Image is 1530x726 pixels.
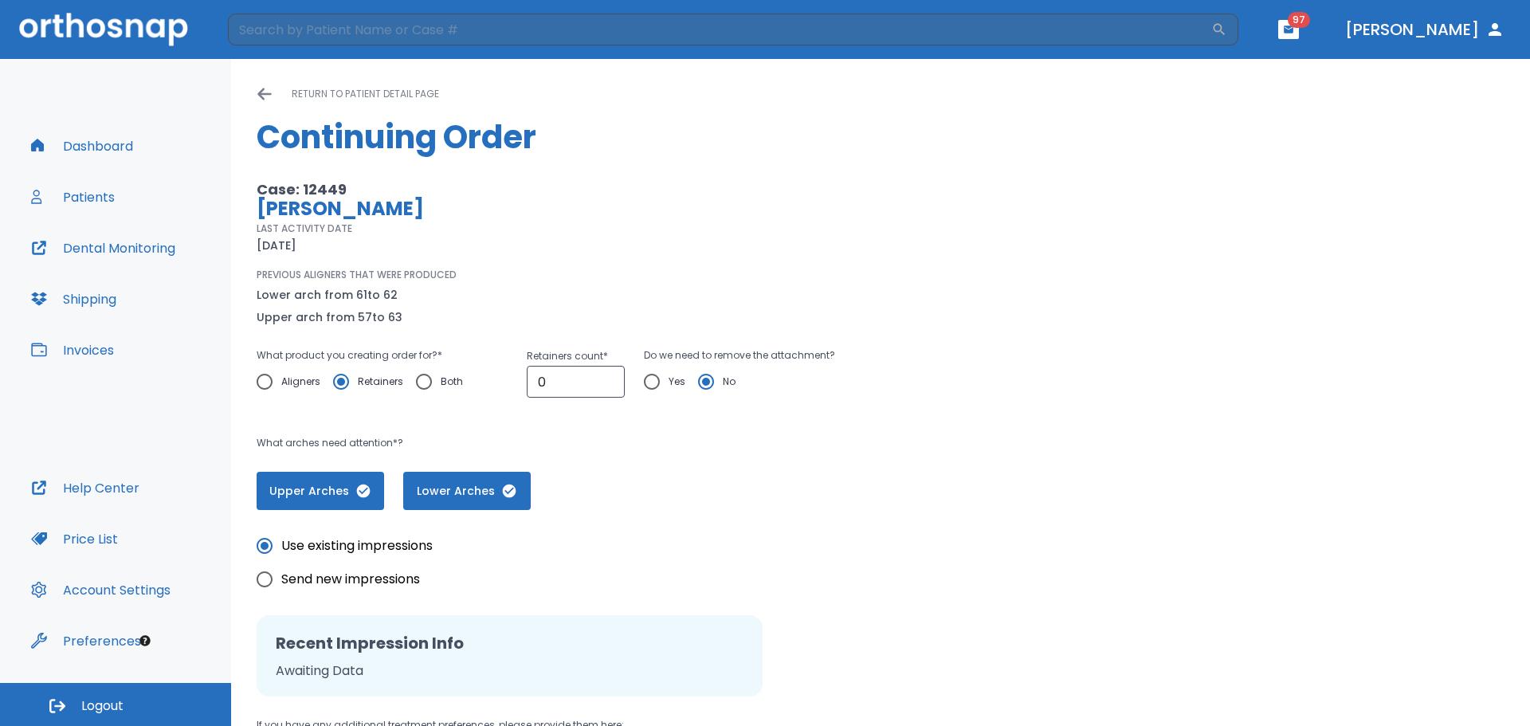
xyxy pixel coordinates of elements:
span: Lower Arches [419,483,515,500]
p: [DATE] [257,236,296,255]
button: Dashboard [22,127,143,165]
span: Logout [81,697,124,715]
button: Upper Arches [257,472,384,510]
p: LAST ACTIVITY DATE [257,222,352,236]
span: Use existing impressions [281,536,433,555]
p: What product you creating order for? * [257,346,476,365]
span: Retainers [358,372,403,391]
h1: Continuing Order [257,113,1504,161]
button: Account Settings [22,571,180,609]
span: Upper Arches [273,483,368,500]
span: No [723,372,736,391]
span: Both [441,372,463,391]
p: What arches need attention*? [257,434,985,453]
button: Price List [22,520,127,558]
button: Invoices [22,331,124,369]
p: Upper arch from 57 to 63 [257,308,402,327]
p: Lower arch from 61 to 62 [257,285,402,304]
button: Lower Arches [403,472,531,510]
button: Shipping [22,280,126,318]
span: Send new impressions [281,570,420,589]
div: Tooltip anchor [138,634,152,648]
img: Orthosnap [19,13,188,45]
input: Search by Patient Name or Case # [228,14,1211,45]
p: Do we need to remove the attachment? [644,346,835,365]
p: Case: 12449 [257,180,985,199]
span: Aligners [281,372,320,391]
button: Preferences [22,622,151,660]
button: Help Center [22,469,149,507]
p: return to patient detail page [292,84,439,104]
button: [PERSON_NAME] [1339,15,1511,44]
span: 97 [1288,12,1310,28]
button: Patients [22,178,124,216]
p: Retainers count * [527,347,625,366]
span: Yes [669,372,685,391]
p: [PERSON_NAME] [257,199,985,218]
p: Awaiting Data [276,661,743,681]
h2: Recent Impression Info [276,631,743,655]
button: Dental Monitoring [22,229,185,267]
p: PREVIOUS ALIGNERS THAT WERE PRODUCED [257,268,457,282]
